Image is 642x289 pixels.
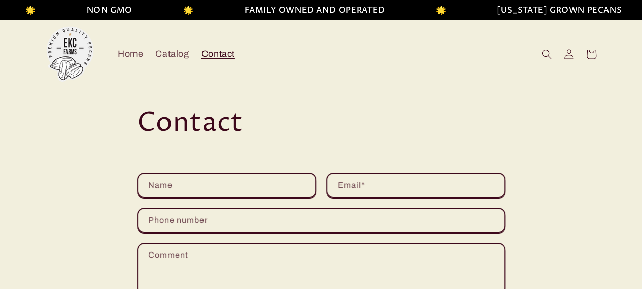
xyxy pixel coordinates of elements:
[496,3,621,18] li: [US_STATE] GROWN PECANS
[155,48,189,60] span: Catalog
[195,42,241,66] a: Contact
[112,42,149,66] a: Home
[535,43,558,65] summary: Search
[137,106,505,140] h1: Contact
[42,26,98,82] img: EKC Pecans
[25,3,36,18] li: 🌟
[244,3,384,18] li: FAMILY OWNED AND OPERATED
[183,3,193,18] li: 🌟
[435,3,446,18] li: 🌟
[38,22,102,86] a: EKC Pecans
[201,48,235,60] span: Contact
[118,48,143,60] span: Home
[149,42,195,66] a: Catalog
[86,3,132,18] li: NON GMO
